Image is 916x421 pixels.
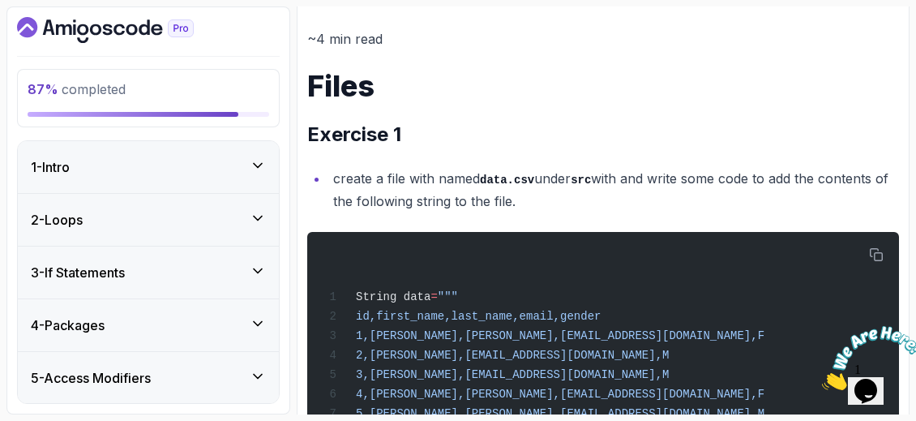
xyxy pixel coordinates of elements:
span: = [430,290,437,303]
span: """ [438,290,458,303]
button: 1-Intro [18,141,279,193]
span: 1,[PERSON_NAME],[PERSON_NAME],[EMAIL_ADDRESS][DOMAIN_NAME],F [356,329,764,342]
span: 5,[PERSON_NAME],[PERSON_NAME],[EMAIL_ADDRESS][DOMAIN_NAME],M [356,407,764,420]
span: 4,[PERSON_NAME],[PERSON_NAME],[EMAIL_ADDRESS][DOMAIN_NAME],F [356,388,764,401]
h3: 2 - Loops [31,210,83,230]
h3: 3 - If Statements [31,263,125,282]
span: 87 % [28,81,58,97]
code: data.csv [480,174,534,187]
button: 2-Loops [18,194,279,246]
code: src [571,174,591,187]
li: create a file with named under with and write some code to add the contents of the following stri... [328,167,899,213]
h1: Files [307,70,899,102]
h3: 1 - Intro [31,157,70,177]
button: 5-Access Modifiers [18,352,279,404]
span: id,first_name,last_name,email,gender [356,310,601,323]
h3: 5 - Access Modifiers [31,368,151,388]
span: String data [356,290,430,303]
h3: 4 - Packages [31,316,105,335]
button: 3-If Statements [18,247,279,299]
p: ~4 min read [307,28,899,50]
span: 1 [6,6,13,20]
img: Chat attention grabber [6,6,107,71]
a: Dashboard [17,17,231,43]
h2: Exercise 1 [307,122,899,148]
iframe: chat widget [815,320,916,397]
span: 2,[PERSON_NAME],[EMAIL_ADDRESS][DOMAIN_NAME],M [356,349,669,362]
span: completed [28,81,126,97]
span: 3,[PERSON_NAME],[EMAIL_ADDRESS][DOMAIN_NAME],M [356,368,669,381]
button: 4-Packages [18,299,279,351]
